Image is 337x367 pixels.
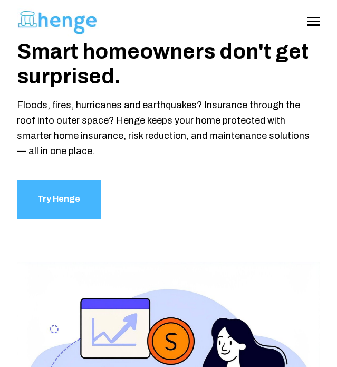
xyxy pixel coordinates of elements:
[17,180,101,219] a: Try Henge
[17,98,320,159] div: Floods, fires, hurricanes and earthquakes? Insurance through the roof into outer space? Henge kee...
[17,4,99,39] img: Henge-Full-Logo-Blue
[37,192,80,207] span: Try Henge
[17,40,320,89] h1: Smart homeowners don't get surprised.
[307,17,320,26] nav: Main menu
